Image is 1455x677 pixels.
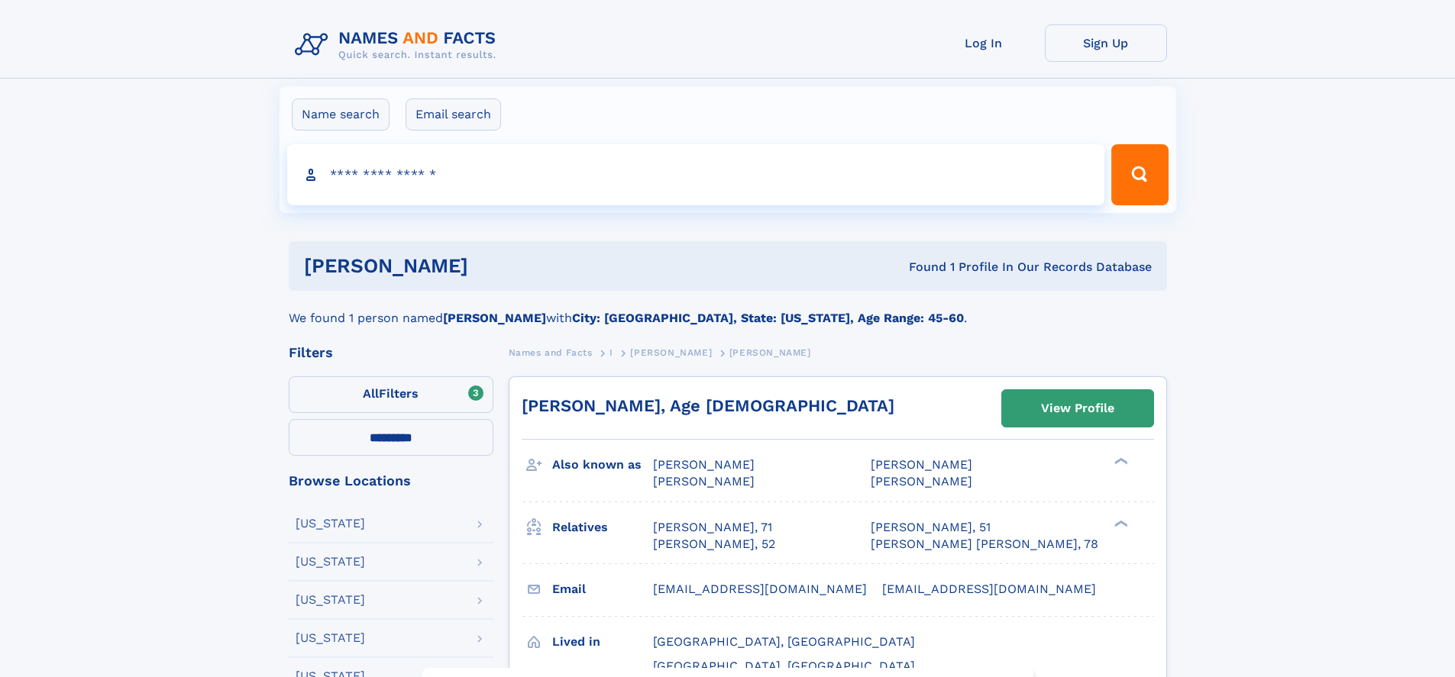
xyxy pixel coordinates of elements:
[653,457,755,472] span: [PERSON_NAME]
[552,576,653,602] h3: Email
[871,536,1098,553] a: [PERSON_NAME] [PERSON_NAME], 78
[572,311,964,325] b: City: [GEOGRAPHIC_DATA], State: [US_STATE], Age Range: 45-60
[653,634,915,649] span: [GEOGRAPHIC_DATA], [GEOGRAPHIC_DATA]
[1111,518,1129,528] div: ❯
[292,98,390,131] label: Name search
[522,396,894,415] a: [PERSON_NAME], Age [DEMOGRAPHIC_DATA]
[1111,144,1168,205] button: Search Button
[609,347,613,358] span: I
[653,474,755,488] span: [PERSON_NAME]
[296,556,365,568] div: [US_STATE]
[630,347,712,358] span: [PERSON_NAME]
[287,144,1105,205] input: search input
[653,582,867,596] span: [EMAIL_ADDRESS][DOMAIN_NAME]
[289,474,493,488] div: Browse Locations
[509,343,593,362] a: Names and Facts
[688,259,1152,276] div: Found 1 Profile In Our Records Database
[1041,391,1114,426] div: View Profile
[871,519,991,536] a: [PERSON_NAME], 51
[882,582,1096,596] span: [EMAIL_ADDRESS][DOMAIN_NAME]
[729,347,811,358] span: [PERSON_NAME]
[296,594,365,606] div: [US_STATE]
[289,291,1167,327] div: We found 1 person named with .
[653,536,775,553] a: [PERSON_NAME], 52
[552,452,653,478] h3: Also known as
[630,343,712,362] a: [PERSON_NAME]
[609,343,613,362] a: I
[653,519,772,536] a: [PERSON_NAME], 71
[289,346,493,359] div: Filters
[871,474,972,488] span: [PERSON_NAME]
[296,517,365,530] div: [US_STATE]
[552,629,653,655] h3: Lived in
[552,514,653,540] h3: Relatives
[406,98,501,131] label: Email search
[1045,24,1167,62] a: Sign Up
[289,24,509,66] img: Logo Names and Facts
[304,256,689,276] h1: [PERSON_NAME]
[443,311,546,325] b: [PERSON_NAME]
[1002,390,1153,427] a: View Profile
[1111,456,1129,466] div: ❯
[363,386,379,401] span: All
[923,24,1045,62] a: Log In
[871,457,972,472] span: [PERSON_NAME]
[289,376,493,413] label: Filters
[296,632,365,644] div: [US_STATE]
[653,659,915,673] span: [GEOGRAPHIC_DATA], [GEOGRAPHIC_DATA]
